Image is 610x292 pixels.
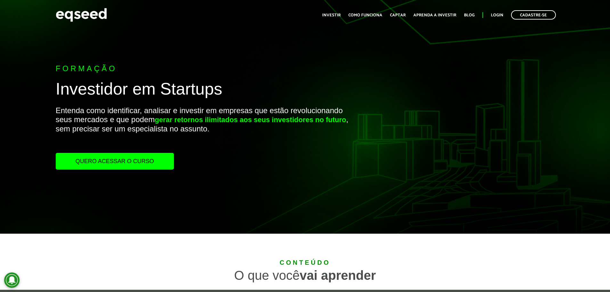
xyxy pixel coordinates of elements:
[56,153,174,170] a: Quero acessar o curso
[491,13,503,17] a: Login
[106,269,503,282] div: O que você
[155,116,346,124] strong: gerar retornos ilimitados aos seus investidores no futuro
[56,106,351,153] p: Entenda como identificar, analisar e investir em empresas que estão revolucionando seus mercados ...
[56,64,351,73] p: Formação
[413,13,456,17] a: Aprenda a investir
[464,13,475,17] a: Blog
[390,13,406,17] a: Captar
[56,80,351,101] h1: Investidor em Startups
[106,259,503,266] div: Conteúdo
[322,13,341,17] a: Investir
[511,10,556,20] a: Cadastre-se
[300,268,376,282] strong: vai aprender
[56,6,107,23] img: EqSeed
[348,13,382,17] a: Como funciona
